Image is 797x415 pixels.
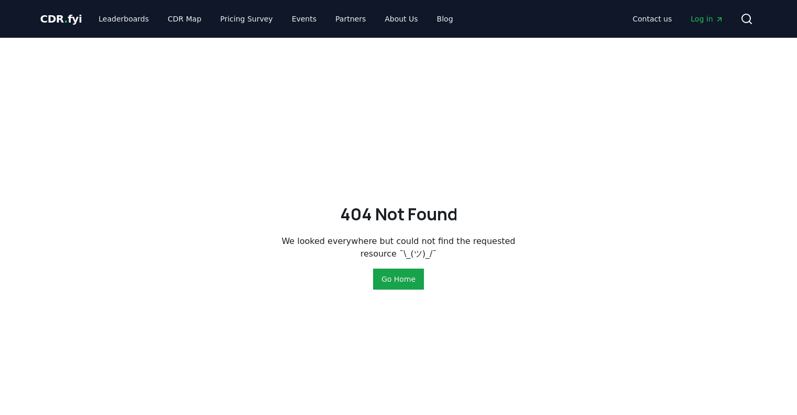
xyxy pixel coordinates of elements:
a: Pricing Survey [212,9,281,28]
span: Log in [691,14,723,24]
a: Contact us [624,9,680,28]
a: Events [283,9,325,28]
span: . [64,13,68,25]
a: CDR Map [159,9,210,28]
p: We looked everywhere but could not find the requested resource ¯\_(ツ)_/¯ [281,235,516,260]
a: CDR.fyi [40,12,82,26]
nav: Main [624,9,732,28]
button: Go Home [373,269,424,290]
h2: 404 Not Found [340,201,457,227]
a: Partners [327,9,374,28]
a: Log in [682,9,732,28]
span: CDR fyi [40,13,82,25]
a: Leaderboards [90,9,157,28]
a: Blog [429,9,462,28]
a: About Us [376,9,426,28]
nav: Main [90,9,461,28]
